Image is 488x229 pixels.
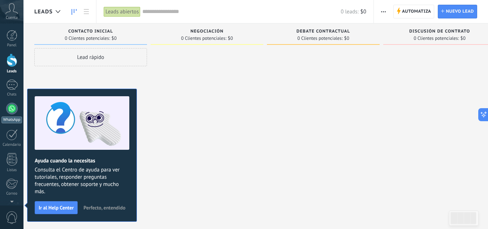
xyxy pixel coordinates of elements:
[39,205,74,210] span: Ir al Help Center
[154,29,260,35] div: Negociación
[438,5,477,18] a: Nuevo lead
[378,5,389,18] button: Más
[34,48,147,66] div: Lead rápido
[1,92,22,97] div: Chats
[1,143,22,147] div: Calendario
[344,36,349,41] span: $0
[297,29,350,34] span: Debate contractual
[1,43,22,48] div: Panel
[360,8,366,15] span: $0
[297,36,342,41] span: 0 Clientes potenciales:
[414,36,459,41] span: 0 Clientes potenciales:
[80,202,129,213] button: Perfecto, entendido
[228,36,233,41] span: $0
[393,5,435,18] a: Automatiza
[80,5,92,19] a: Lista
[34,8,53,15] span: Leads
[35,201,78,214] button: Ir al Help Center
[83,205,125,210] span: Perfecto, entendido
[446,5,474,18] span: Nuevo lead
[1,116,22,123] div: WhatsApp
[104,7,141,17] div: Leads abiertos
[65,36,110,41] span: 0 Clientes potenciales:
[68,29,113,34] span: Contacto inicial
[1,191,22,196] div: Correo
[38,29,143,35] div: Contacto inicial
[271,29,376,35] div: Debate contractual
[1,69,22,74] div: Leads
[461,36,466,41] span: $0
[68,5,80,19] a: Leads
[112,36,117,41] span: $0
[1,168,22,173] div: Listas
[341,8,358,15] span: 0 leads:
[35,166,129,195] span: Consulta el Centro de ayuda para ver tutoriales, responder preguntas frecuentes, obtener soporte ...
[190,29,224,34] span: Negociación
[6,16,18,20] span: Cuenta
[181,36,226,41] span: 0 Clientes potenciales:
[35,157,129,164] h2: Ayuda cuando la necesitas
[402,5,431,18] span: Automatiza
[409,29,470,34] span: Discusión de contrato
